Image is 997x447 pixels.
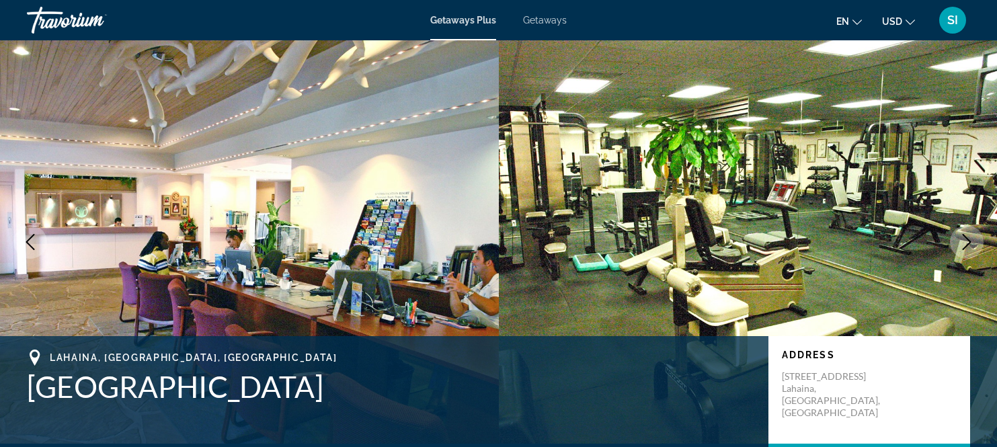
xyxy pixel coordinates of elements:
[882,16,902,27] span: USD
[836,11,862,31] button: Change language
[27,3,161,38] a: Travorium
[836,16,849,27] span: en
[782,350,957,360] p: Address
[947,13,958,27] span: SI
[430,15,496,26] a: Getaways Plus
[882,11,915,31] button: Change currency
[13,225,47,259] button: Previous image
[950,225,984,259] button: Next image
[523,15,567,26] a: Getaways
[50,352,337,363] span: Lahaina, [GEOGRAPHIC_DATA], [GEOGRAPHIC_DATA]
[782,370,889,419] p: [STREET_ADDRESS] Lahaina, [GEOGRAPHIC_DATA], [GEOGRAPHIC_DATA]
[27,369,755,404] h1: [GEOGRAPHIC_DATA]
[935,6,970,34] button: User Menu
